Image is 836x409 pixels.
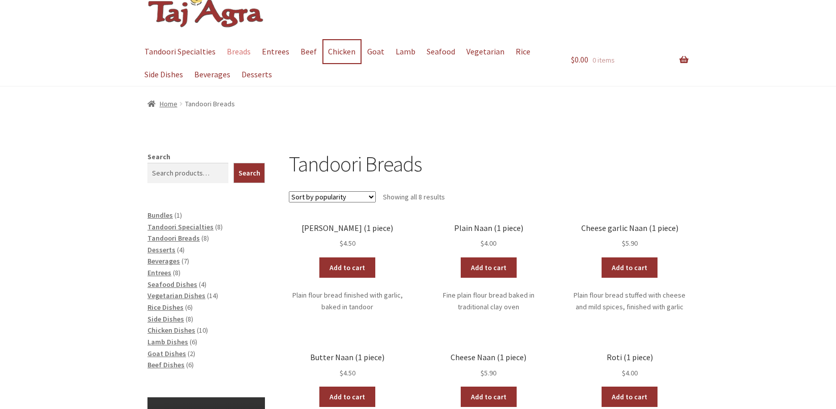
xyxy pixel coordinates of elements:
a: $0.00 0 items [571,40,689,80]
span: 7 [184,256,187,266]
span: 8 [203,233,207,243]
a: Desserts [147,245,175,254]
button: Search [233,163,265,183]
span: 6 [188,360,192,369]
a: Side Dishes [147,314,184,324]
span: / [177,98,185,110]
bdi: 4.00 [622,368,638,377]
select: Shop order [289,191,376,202]
span: 0 items [592,55,615,65]
span: $ [481,239,484,248]
span: 10 [199,326,206,335]
h1: Tandoori Breads [289,151,689,177]
span: $ [571,54,575,65]
input: Search products… [147,163,228,183]
span: 8 [217,222,221,231]
a: Bundles [147,211,173,220]
a: Vegetarian Dishes [147,291,205,300]
span: $ [340,368,343,377]
p: Plain flour bread stuffed with cheese and mild spices, finished with garlic [571,289,689,312]
span: 1 [176,211,180,220]
a: Add to cart: “Garlic Naan (1 piece)” [319,257,375,278]
span: 4 [179,245,183,254]
a: Beef Dishes [147,360,185,369]
a: Goat Dishes [147,349,186,358]
a: Plain Naan (1 piece) $4.00 [430,223,547,249]
a: Rice [511,40,535,63]
p: Showing all 8 results [383,189,445,205]
a: Goat [362,40,389,63]
span: 2 [190,349,193,358]
a: Seafood [422,40,460,63]
a: Chicken [323,40,361,63]
a: Rice Dishes [147,303,184,312]
span: $ [622,239,625,248]
span: 8 [188,314,191,324]
a: Tandoori Specialties [147,222,214,231]
span: $ [340,239,343,248]
p: Plain flour bread finished with garlic, baked in tandoor [289,289,406,312]
bdi: 4.00 [481,239,496,248]
a: Vegetarian [462,40,510,63]
a: Cheese Naan (1 piece) $5.90 [430,353,547,378]
bdi: 4.50 [340,368,355,377]
a: Beverages [147,256,180,266]
bdi: 5.90 [481,368,496,377]
bdi: 5.90 [622,239,638,248]
a: Add to cart: “Cheese Naan (1 piece)” [461,387,517,407]
span: 4 [201,280,204,289]
a: Cheese garlic Naan (1 piece) $5.90 [571,223,689,249]
span: 8 [175,268,178,277]
a: Breads [222,40,255,63]
a: Tandoori Specialties [139,40,220,63]
h2: Cheese Naan (1 piece) [430,353,547,362]
a: Tandoori Breads [147,233,200,243]
a: Roti (1 piece) $4.00 [571,353,689,378]
bdi: 4.50 [340,239,355,248]
span: $ [622,368,625,377]
a: Add to cart: “Cheese garlic Naan (1 piece)” [602,257,658,278]
h2: Roti (1 piece) [571,353,689,362]
h2: Cheese garlic Naan (1 piece) [571,223,689,233]
a: [PERSON_NAME] (1 piece) $4.50 [289,223,406,249]
span: 6 [192,337,195,346]
nav: Primary Navigation [147,40,547,86]
span: 6 [187,303,191,312]
h2: Butter Naan (1 piece) [289,353,406,362]
a: Home [147,99,177,108]
a: Entrees [147,268,171,277]
span: $ [481,368,484,377]
a: Desserts [236,63,277,86]
a: Beverages [189,63,235,86]
a: Chicken Dishes [147,326,195,335]
nav: breadcrumbs [147,98,689,110]
a: Add to cart: “Roti (1 piece)” [602,387,658,407]
a: Add to cart: “Plain Naan (1 piece)” [461,257,517,278]
a: Side Dishes [139,63,188,86]
span: 0.00 [571,54,588,65]
a: Lamb [391,40,420,63]
span: 14 [209,291,216,300]
h2: Plain Naan (1 piece) [430,223,547,233]
a: Butter Naan (1 piece) $4.50 [289,353,406,378]
label: Search [147,152,170,161]
h2: [PERSON_NAME] (1 piece) [289,223,406,233]
a: Lamb Dishes [147,337,188,346]
a: Beef [296,40,322,63]
a: Entrees [257,40,294,63]
p: Fine plain flour bread baked in traditional clay oven [430,289,547,312]
a: Seafood Dishes [147,280,197,289]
